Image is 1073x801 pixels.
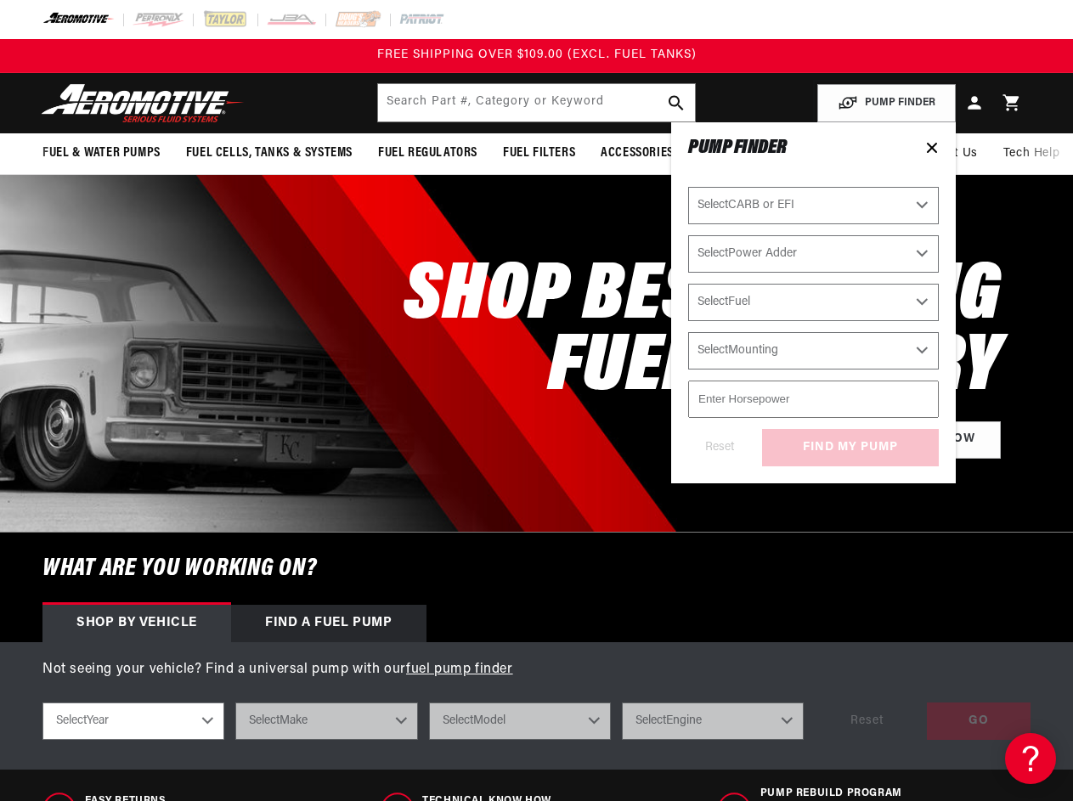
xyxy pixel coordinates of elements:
[231,605,426,642] div: Find a Fuel Pump
[658,84,695,121] button: search button
[688,187,939,224] select: CARB or EFI
[503,144,575,162] span: Fuel Filters
[688,235,939,273] select: Power Adder
[37,83,249,123] img: Aeromotive
[760,787,1031,801] span: Pump Rebuild program
[406,663,513,676] a: fuel pump finder
[622,702,804,740] select: Engine
[688,138,787,158] span: PUMP FINDER
[429,702,611,740] select: Model
[817,84,956,122] button: PUMP FINDER
[42,659,1031,681] p: Not seeing your vehicle? Find a universal pump with our
[404,262,1001,404] h2: SHOP BEST SELLING FUEL DELIVERY
[42,702,224,740] select: Year
[378,144,477,162] span: Fuel Regulators
[42,144,161,162] span: Fuel & Water Pumps
[378,84,694,121] input: Search by Part Number, Category or Keyword
[601,144,747,162] span: Accessories & Specialty
[1003,144,1059,163] span: Tech Help
[30,133,173,173] summary: Fuel & Water Pumps
[688,284,939,321] select: Fuel
[688,381,939,418] input: Enter Horsepower
[688,332,939,369] select: Mounting
[42,605,231,642] div: Shop by vehicle
[490,133,588,173] summary: Fuel Filters
[235,702,417,740] select: Make
[588,133,760,173] summary: Accessories & Specialty
[173,133,365,173] summary: Fuel Cells, Tanks & Systems
[991,133,1072,174] summary: Tech Help
[365,133,490,173] summary: Fuel Regulators
[377,48,697,61] span: FREE SHIPPING OVER $109.00 (EXCL. FUEL TANKS)
[186,144,353,162] span: Fuel Cells, Tanks & Systems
